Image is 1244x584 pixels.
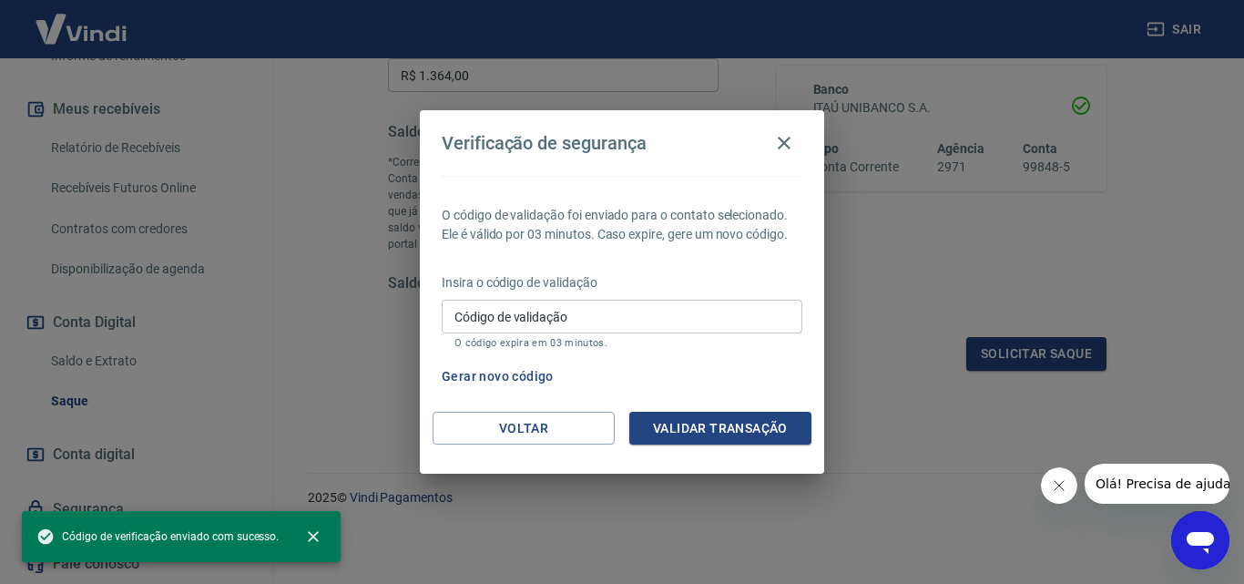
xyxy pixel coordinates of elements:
button: Voltar [433,412,615,446]
button: Validar transação [629,412,811,446]
iframe: Mensagem da empresa [1085,464,1229,504]
button: Gerar novo código [434,360,561,394]
button: close [293,517,333,557]
span: Código de verificação enviado com sucesso. [36,528,279,546]
iframe: Fechar mensagem [1041,467,1077,504]
p: Insira o código de validação [442,273,802,292]
p: O código expira em 03 minutos. [454,337,790,349]
span: Olá! Precisa de ajuda? [11,13,153,27]
iframe: Botão para abrir a janela de mensagens [1171,511,1229,569]
p: O código de validação foi enviado para o contato selecionado. Ele é válido por 03 minutos. Caso e... [442,206,802,244]
h4: Verificação de segurança [442,132,647,154]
